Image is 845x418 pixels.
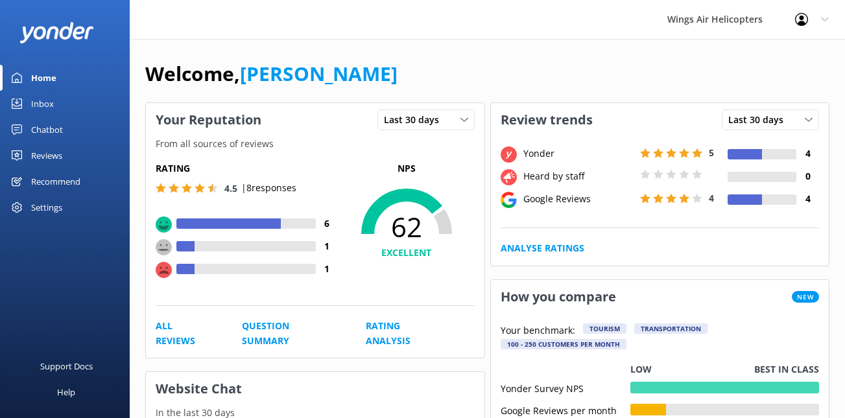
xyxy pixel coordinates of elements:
p: From all sources of reviews [146,137,484,151]
div: Yonder [520,146,637,161]
div: Recommend [31,168,80,194]
div: Transportation [634,323,708,334]
div: Chatbot [31,117,63,143]
img: yonder-white-logo.png [19,22,94,43]
h4: 1 [316,239,339,253]
p: Your benchmark: [501,323,575,339]
p: NPS [339,161,475,176]
a: Rating Analysis [366,319,445,348]
div: Settings [31,194,62,220]
div: Heard by staff [520,169,637,183]
h4: 6 [316,216,339,231]
h4: 1 [316,262,339,276]
a: Analyse Ratings [501,241,584,255]
h1: Welcome, [145,58,398,89]
a: Question Summary [242,319,337,348]
h4: 0 [796,169,819,183]
div: Tourism [583,323,626,334]
p: | 8 responses [241,181,296,195]
p: Best in class [754,362,819,377]
p: Low [630,362,652,377]
span: 5 [709,146,714,159]
h3: Website Chat [146,372,484,406]
a: All Reviews [156,319,213,348]
span: Last 30 days [384,113,447,127]
a: [PERSON_NAME] [240,60,398,87]
div: 100 - 250 customers per month [501,339,626,349]
h5: Rating [156,161,339,176]
span: 4 [709,192,714,204]
div: Inbox [31,91,54,117]
div: Reviews [31,143,62,168]
div: Google Reviews [520,192,637,206]
span: Last 30 days [728,113,791,127]
span: New [792,291,819,303]
h3: Review trends [491,103,602,137]
div: Google Reviews per month [501,404,630,415]
h4: EXCELLENT [339,246,475,260]
h4: 4 [796,192,819,206]
div: Help [57,379,75,405]
span: 62 [339,211,475,243]
div: Support Docs [40,353,93,379]
h3: How you compare [491,280,626,314]
div: Yonder Survey NPS [501,382,630,393]
h3: Your Reputation [146,103,271,137]
h4: 4 [796,146,819,161]
div: Home [31,65,56,91]
span: 4.5 [224,182,237,194]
